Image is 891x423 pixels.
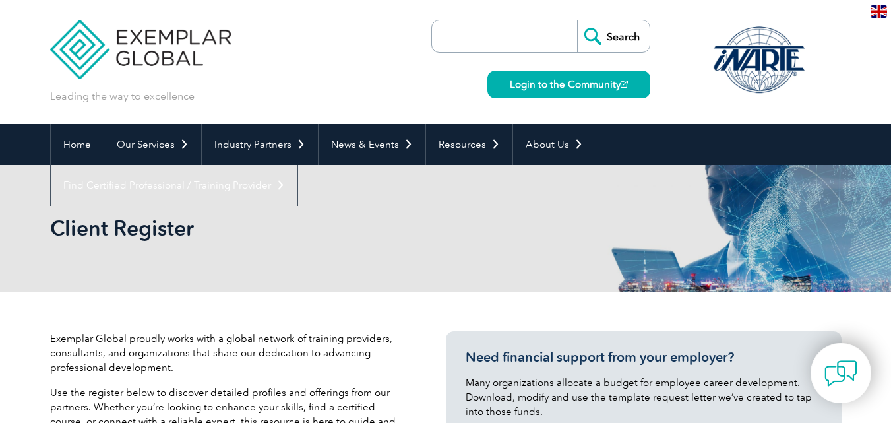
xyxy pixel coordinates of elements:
h2: Client Register [50,218,604,239]
a: Home [51,124,104,165]
input: Search [577,20,650,52]
a: Login to the Community [487,71,650,98]
a: Our Services [104,124,201,165]
img: open_square.png [621,81,628,88]
a: About Us [513,124,596,165]
p: Leading the way to excellence [50,89,195,104]
a: Industry Partners [202,124,318,165]
a: Find Certified Professional / Training Provider [51,165,297,206]
p: Many organizations allocate a budget for employee career development. Download, modify and use th... [466,375,822,419]
h3: Need financial support from your employer? [466,349,822,366]
p: Exemplar Global proudly works with a global network of training providers, consultants, and organ... [50,331,406,375]
img: en [871,5,887,18]
a: News & Events [319,124,425,165]
img: contact-chat.png [824,357,857,390]
a: Resources [426,124,512,165]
